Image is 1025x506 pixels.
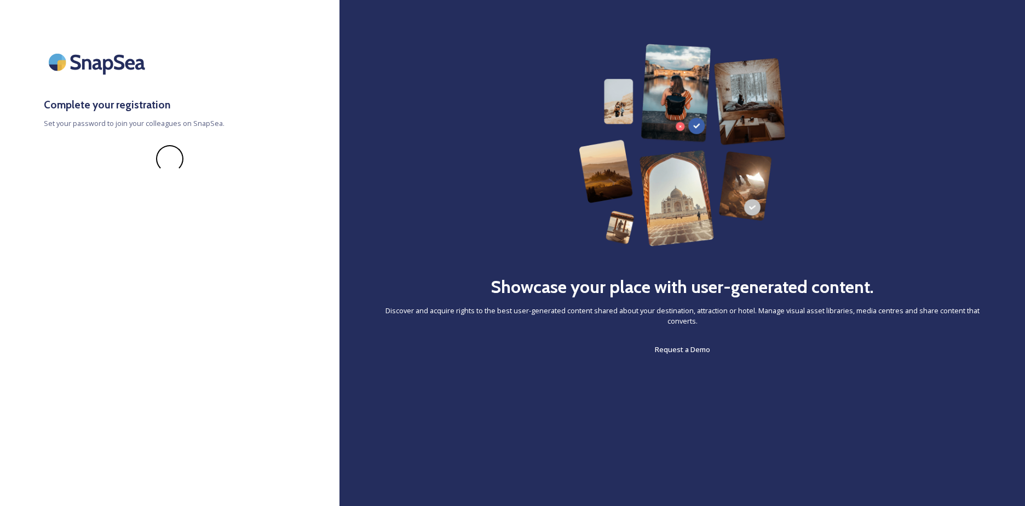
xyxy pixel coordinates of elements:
span: Request a Demo [655,344,710,354]
img: 63b42ca75bacad526042e722_Group%20154-p-800.png [579,44,785,246]
h2: Showcase your place with user-generated content. [491,274,874,300]
a: Request a Demo [655,343,710,356]
h3: Complete your registration [44,97,296,113]
img: SnapSea Logo [44,44,153,81]
span: Discover and acquire rights to the best user-generated content shared about your destination, att... [383,306,981,326]
span: Set your password to join your colleagues on SnapSea. [44,118,296,129]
